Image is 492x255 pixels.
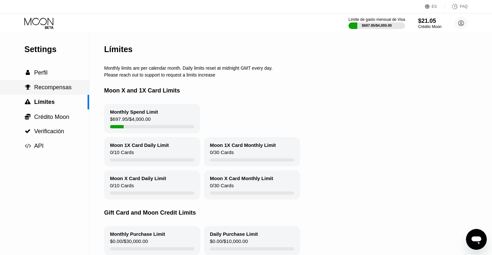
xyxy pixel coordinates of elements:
[110,109,158,115] div: Monthly Spend Limit
[110,142,169,148] div: Moon 1X Card Daily Limit
[25,84,31,90] span: 
[24,143,31,149] div: 
[432,4,437,9] div: ES
[418,18,442,24] div: $21.05
[110,238,148,247] div: $0.00 / $30,000.00
[445,3,468,10] div: FAQ
[24,99,31,105] div: 
[210,231,258,237] div: Daily Purchase Limit
[418,24,442,29] div: Crédito Moon
[110,149,134,158] div: 0 / 10 Cards
[210,149,234,158] div: 0 / 30 Cards
[110,231,165,237] div: Monthly Purchase Limit
[210,176,273,181] div: Moon X Card Monthly Limit
[24,70,31,76] div: 
[110,183,134,191] div: 0 / 10 Cards
[34,128,64,135] span: Verificación
[460,4,468,9] div: FAQ
[110,116,151,125] div: $697.95 / $4,000.00
[34,84,72,91] span: Recompensas
[104,45,133,54] div: Límites
[34,143,44,149] span: API
[34,99,55,105] span: Límites
[110,176,166,181] div: Moon X Card Daily Limit
[348,17,405,22] div: Límite de gasto mensual de Visa
[25,113,31,120] span: 
[34,69,48,76] span: Perfil
[466,229,487,250] iframe: Botón para iniciar la ventana de mensajería, conversación en curso
[24,128,31,134] div: 
[34,114,69,120] span: Crédito Moon
[362,23,392,27] div: $697.95 / $4,000.00
[348,17,405,29] div: Límite de gasto mensual de Visa$697.95/$4,000.00
[25,99,31,105] span: 
[210,238,248,247] div: $0.00 / $10,000.00
[25,143,31,149] span: 
[26,70,30,76] span: 
[418,18,442,29] div: $21.05Crédito Moon
[210,142,276,148] div: Moon 1X Card Monthly Limit
[24,113,31,120] div: 
[24,45,89,54] div: Settings
[24,84,31,90] div: 
[25,128,31,134] span: 
[210,183,234,191] div: 0 / 30 Cards
[425,3,445,10] div: ES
